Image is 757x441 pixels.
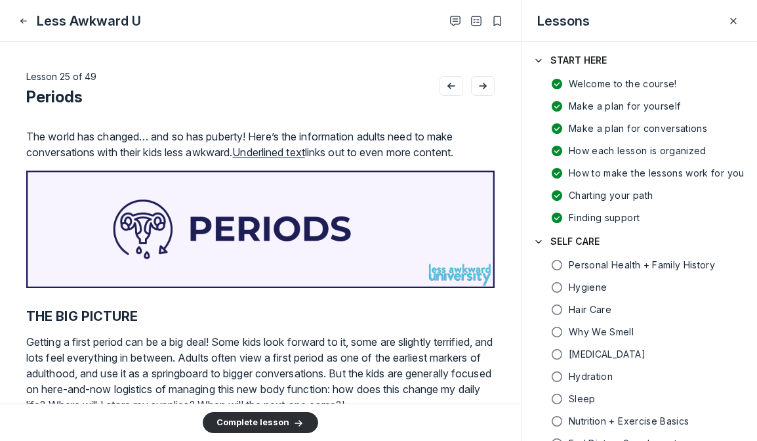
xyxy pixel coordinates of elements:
[550,235,600,248] h4: SELF CARE
[569,348,645,361] h5: [MEDICAL_DATA]
[522,163,757,184] a: How to make the lessons work for you
[569,100,680,113] h5: Make a plan for yourself
[232,146,305,159] u: Underlined text
[569,259,715,272] h5: Personal Health + Family History
[569,325,634,339] h5: Why We Smell
[550,54,607,67] h4: START HERE
[522,366,757,387] a: Hydration
[569,211,640,224] h5: Finding support
[522,344,757,365] a: [MEDICAL_DATA]
[569,189,653,202] h5: Charting your path
[569,348,645,361] span: Skin Care
[26,129,495,160] p: The world has changed… and so has puberty! Here’s the information adults need to make conversatio...
[522,411,757,432] a: Nutrition + Exercise Basics
[26,171,495,288] button: View attachment
[569,370,613,383] h5: Hydration
[522,96,757,117] a: Make a plan for yourself
[522,322,757,343] a: Why We Smell
[16,13,31,29] button: Close
[569,77,677,91] h5: Welcome to the course!
[569,144,706,157] h5: How each lesson is organized
[203,412,318,433] button: Complete lesson
[447,13,463,29] button: Close Comments
[522,388,757,409] a: Sleep
[522,255,757,276] a: Personal Health + Family History
[522,140,757,161] a: How each lesson is organized
[26,308,495,324] h2: THE BIG PICTURE
[522,207,757,228] a: Finding support
[26,334,495,413] p: Getting a first period can be a big deal! Some kids look forward to it, some are slightly terrifi...
[726,13,741,29] button: Close
[569,167,745,180] h5: How to make the lessons work for you
[569,303,611,316] h5: Hair Care
[537,12,590,30] h3: Lessons
[522,73,757,94] a: Welcome to the course!
[522,277,757,298] a: Hygiene
[569,392,596,406] h5: Sleep
[522,47,757,73] button: START HERE
[522,118,757,139] a: Make a plan for conversations
[37,12,141,30] h1: Less Awkward U
[468,13,484,29] button: Open Table of contents
[440,76,463,96] button: Go to previous lesson
[522,299,757,320] a: Hair Care
[569,122,707,135] h5: Make a plan for conversations
[26,87,96,108] h2: Periods
[522,185,757,206] a: Charting your path
[26,71,96,82] span: Lesson 25 of 49
[489,13,505,29] button: Bookmarks
[569,281,607,294] h5: Hygiene
[522,228,757,255] button: SELF CARE
[471,76,495,96] button: Go to next lesson
[569,415,689,428] h5: Nutrition + Exercise Basics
